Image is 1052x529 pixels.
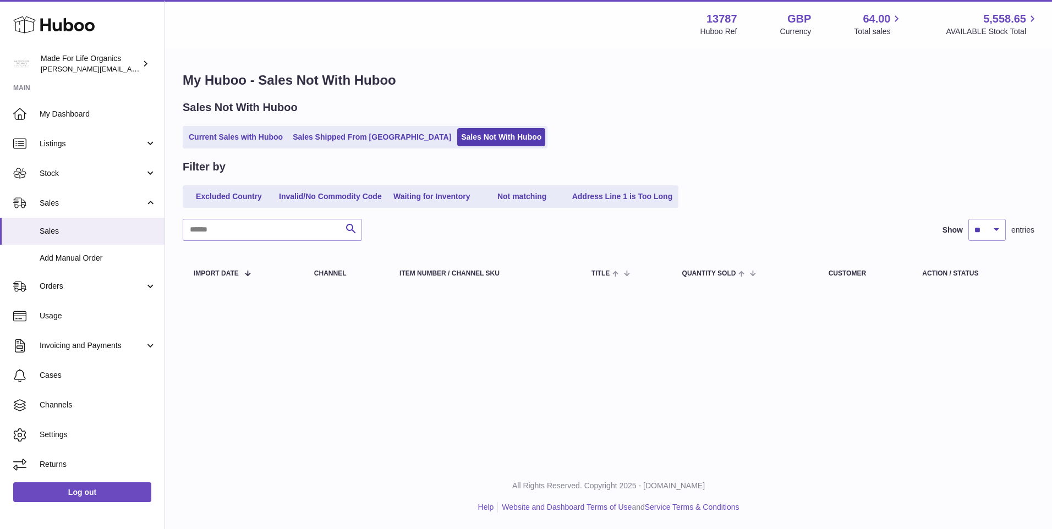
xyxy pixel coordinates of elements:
span: 5,558.65 [983,12,1026,26]
div: Action / Status [922,270,1023,277]
span: Channels [40,400,156,410]
h2: Sales Not With Huboo [183,100,298,115]
a: Website and Dashboard Terms of Use [502,503,632,511]
a: Sales Shipped From [GEOGRAPHIC_DATA] [289,128,455,146]
a: Help [478,503,494,511]
span: [PERSON_NAME][EMAIL_ADDRESS][PERSON_NAME][DOMAIN_NAME] [41,64,280,73]
a: Service Terms & Conditions [645,503,739,511]
span: Invoicing and Payments [40,340,145,351]
span: Total sales [854,26,903,37]
a: Invalid/No Commodity Code [275,188,386,206]
a: Log out [13,482,151,502]
strong: 13787 [706,12,737,26]
div: Customer [829,270,901,277]
span: Quantity Sold [682,270,736,277]
div: Huboo Ref [700,26,737,37]
span: Returns [40,459,156,470]
span: 64.00 [863,12,890,26]
a: 5,558.65 AVAILABLE Stock Total [946,12,1039,37]
a: Current Sales with Huboo [185,128,287,146]
label: Show [943,225,963,235]
span: Stock [40,168,145,179]
img: geoff.winwood@madeforlifeorganics.com [13,56,30,72]
p: All Rights Reserved. Copyright 2025 - [DOMAIN_NAME] [174,481,1043,491]
a: Excluded Country [185,188,273,206]
a: Not matching [478,188,566,206]
a: Sales Not With Huboo [457,128,545,146]
span: Settings [40,429,156,440]
div: Channel [314,270,377,277]
span: entries [1011,225,1034,235]
div: Item Number / Channel SKU [399,270,569,277]
span: Add Manual Order [40,253,156,263]
div: Made For Life Organics [41,53,140,74]
a: Address Line 1 is Too Long [568,188,677,206]
div: Currency [780,26,812,37]
span: Usage [40,311,156,321]
li: and [498,502,739,513]
span: Sales [40,226,156,236]
strong: GBP [787,12,811,26]
span: Listings [40,139,145,149]
span: Cases [40,370,156,381]
a: 64.00 Total sales [854,12,903,37]
span: AVAILABLE Stock Total [946,26,1039,37]
span: My Dashboard [40,109,156,119]
span: Import date [194,270,239,277]
h2: Filter by [183,159,226,174]
span: Sales [40,198,145,208]
a: Waiting for Inventory [388,188,476,206]
span: Title [591,270,610,277]
h1: My Huboo - Sales Not With Huboo [183,71,1034,89]
span: Orders [40,281,145,291]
